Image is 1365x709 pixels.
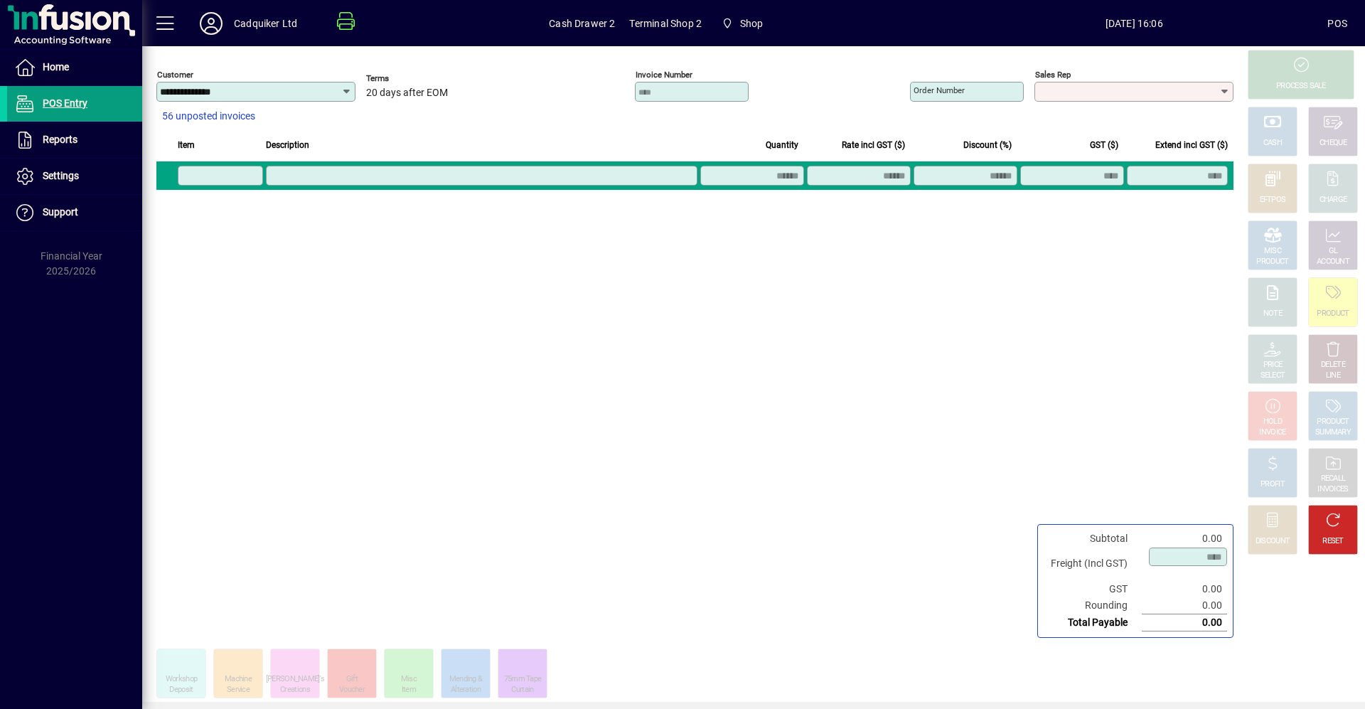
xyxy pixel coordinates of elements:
[1263,138,1282,149] div: CASH
[766,137,798,153] span: Quantity
[1317,484,1348,495] div: INVOICES
[157,70,193,80] mat-label: Customer
[1142,597,1227,614] td: 0.00
[346,674,358,685] div: Gift
[1321,360,1345,371] div: DELETE
[740,12,764,35] span: Shop
[636,70,692,80] mat-label: Invoice number
[1142,581,1227,597] td: 0.00
[1260,479,1285,490] div: PROFIT
[1321,474,1346,484] div: RECALL
[1317,309,1349,319] div: PRODUCT
[1260,371,1285,381] div: SELECT
[1256,536,1290,547] div: DISCOUNT
[1319,195,1347,206] div: CHARGE
[963,137,1012,153] span: Discount (%)
[1256,257,1288,267] div: PRODUCT
[549,12,615,35] span: Cash Drawer 2
[266,674,325,685] div: [PERSON_NAME]'s
[451,685,481,695] div: Alteration
[449,674,483,685] div: Mending &
[166,674,197,685] div: Workshop
[169,685,193,695] div: Deposit
[1317,417,1349,427] div: PRODUCT
[1276,81,1326,92] div: PROCESS SALE
[1260,195,1286,206] div: EFTPOS
[1263,360,1283,371] div: PRICE
[43,97,87,109] span: POS Entry
[366,87,448,99] span: 20 days after EOM
[266,137,309,153] span: Description
[1044,597,1142,614] td: Rounding
[1044,547,1142,581] td: Freight (Incl GST)
[1315,427,1351,438] div: SUMMARY
[842,137,905,153] span: Rate incl GST ($)
[1035,70,1071,80] mat-label: Sales rep
[1264,246,1281,257] div: MISC
[716,11,769,36] span: Shop
[280,685,310,695] div: Creations
[43,134,77,145] span: Reports
[7,159,142,194] a: Settings
[1326,371,1340,381] div: LINE
[1317,257,1349,267] div: ACCOUNT
[1155,137,1228,153] span: Extend incl GST ($)
[188,11,234,36] button: Profile
[339,685,365,695] div: Voucher
[7,50,142,85] a: Home
[511,685,533,695] div: Curtain
[629,12,702,35] span: Terminal Shop 2
[156,104,261,129] button: 56 unposted invoices
[43,61,69,73] span: Home
[941,12,1327,35] span: [DATE] 16:06
[1044,581,1142,597] td: GST
[1327,12,1347,35] div: POS
[366,74,451,83] span: Terms
[1142,531,1227,547] td: 0.00
[1263,309,1282,319] div: NOTE
[1329,246,1338,257] div: GL
[7,122,142,158] a: Reports
[43,170,79,181] span: Settings
[914,85,965,95] mat-label: Order number
[1044,614,1142,631] td: Total Payable
[162,109,255,124] span: 56 unposted invoices
[1090,137,1118,153] span: GST ($)
[402,685,416,695] div: Item
[401,674,417,685] div: Misc
[504,674,542,685] div: 75mm Tape
[1044,531,1142,547] td: Subtotal
[234,12,297,35] div: Cadquiker Ltd
[43,206,78,218] span: Support
[1322,536,1344,547] div: RESET
[1259,427,1285,438] div: INVOICE
[7,195,142,230] a: Support
[1142,614,1227,631] td: 0.00
[178,137,195,153] span: Item
[1263,417,1282,427] div: HOLD
[225,674,252,685] div: Machine
[227,685,250,695] div: Service
[1319,138,1347,149] div: CHEQUE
